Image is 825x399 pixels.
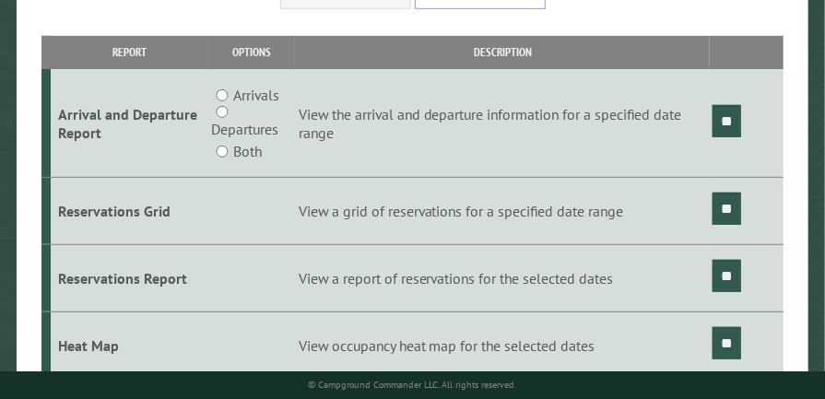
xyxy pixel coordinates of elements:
th: Report [51,36,208,68]
td: View a grid of reservations for a specified date range [295,178,710,245]
td: View occupancy heat map for the selected dates [295,311,710,379]
td: Reservations Grid [51,178,208,245]
th: Options [208,36,295,68]
label: Arrivals [233,84,279,106]
td: Heat Map [51,311,208,379]
td: Reservations Report [51,244,208,311]
td: Arrival and Departure Report [51,69,208,178]
td: View a report of reservations for the selected dates [295,244,710,311]
label: Both [233,140,262,162]
th: Description [295,36,710,68]
td: View the arrival and departure information for a specified date range [295,69,710,178]
small: © Campground Commander LLC. All rights reserved. [309,379,517,391]
label: Departures [211,118,278,140]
